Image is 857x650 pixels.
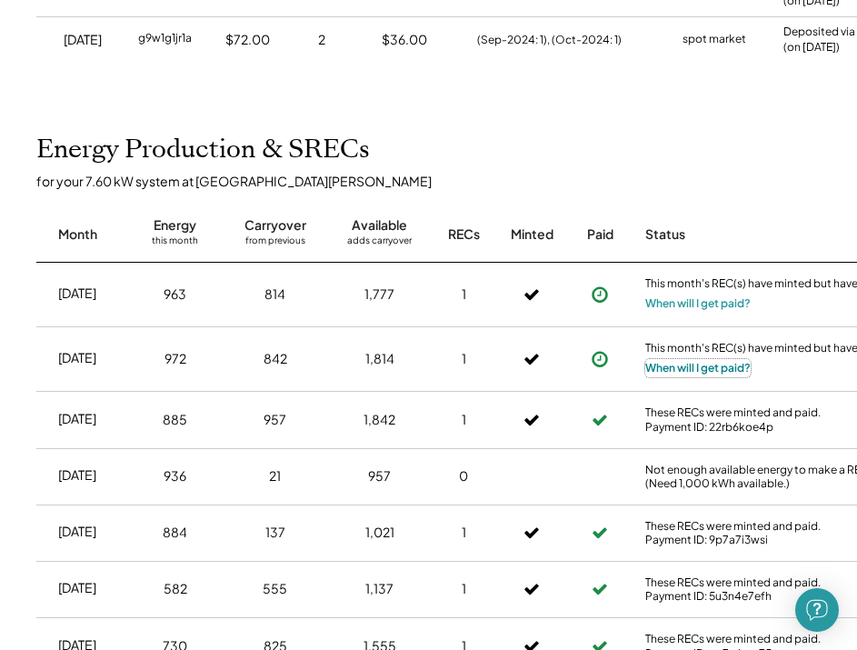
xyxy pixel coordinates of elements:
[347,235,412,253] div: adds carryover
[58,285,96,303] div: [DATE]
[462,524,466,542] div: 1
[365,350,394,368] div: 1,814
[164,350,186,368] div: 972
[58,349,96,367] div: [DATE]
[459,467,468,485] div: 0
[164,467,186,485] div: 936
[462,285,466,304] div: 1
[164,285,186,304] div: 963
[264,411,286,429] div: 957
[164,580,187,598] div: 582
[263,580,287,598] div: 555
[152,235,198,253] div: this month
[154,216,196,235] div: Energy
[511,225,553,244] div: Minted
[225,31,270,49] div: $72.00
[245,235,305,253] div: from previous
[462,580,466,598] div: 1
[163,524,187,542] div: 884
[477,32,622,48] div: (Sep-2024: 1), (Oct-2024: 1)
[365,524,394,542] div: 1,021
[163,411,187,429] div: 885
[462,411,466,429] div: 1
[795,588,839,632] div: Open Intercom Messenger
[645,359,751,377] button: When will I get paid?
[645,295,751,313] button: When will I get paid?
[58,466,96,485] div: [DATE]
[58,523,96,541] div: [DATE]
[138,31,192,49] div: g9w1g1jr1a
[36,135,370,165] h2: Energy Production & SRECs
[244,216,306,235] div: Carryover
[448,225,480,244] div: RECs
[382,31,427,49] div: $36.00
[264,285,285,304] div: 814
[365,580,394,598] div: 1,137
[58,410,96,428] div: [DATE]
[586,281,613,308] button: Payment approved, but not yet initiated.
[58,579,96,597] div: [DATE]
[352,216,407,235] div: Available
[586,345,613,373] button: Payment approved, but not yet initiated.
[269,467,281,485] div: 21
[587,225,613,244] div: Paid
[58,225,97,244] div: Month
[462,350,466,368] div: 1
[318,31,325,49] div: 2
[264,350,287,368] div: 842
[364,411,395,429] div: 1,842
[368,467,391,485] div: 957
[364,285,394,304] div: 1,777
[64,31,102,49] div: [DATE]
[683,31,746,49] div: spot market
[265,524,285,542] div: 137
